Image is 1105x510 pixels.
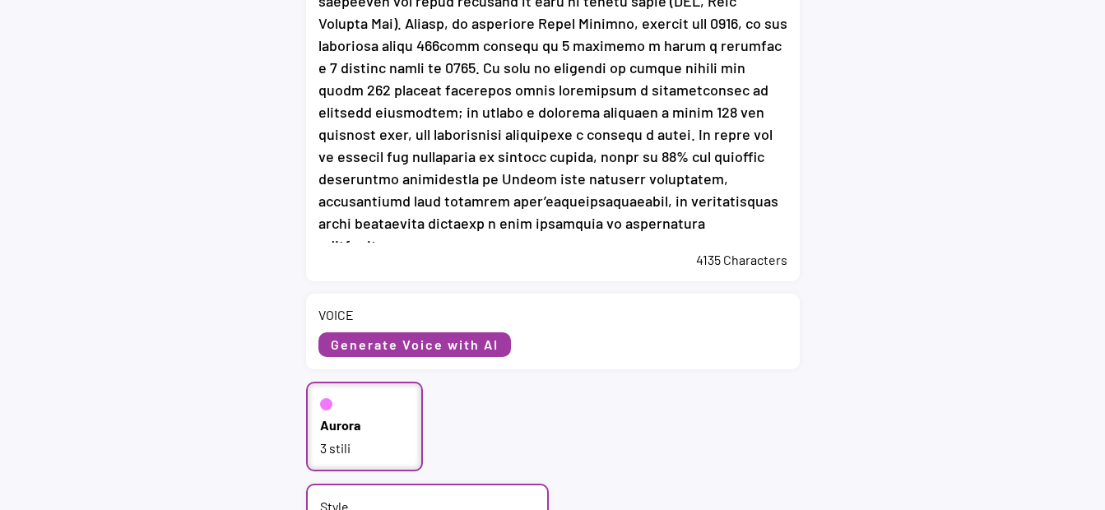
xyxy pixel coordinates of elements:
[318,332,511,357] button: Generate Voice with AI
[320,416,360,434] div: Aurora
[320,439,410,457] div: 3 stili
[318,306,354,324] div: VOICE
[318,251,787,269] div: 4135 Characters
